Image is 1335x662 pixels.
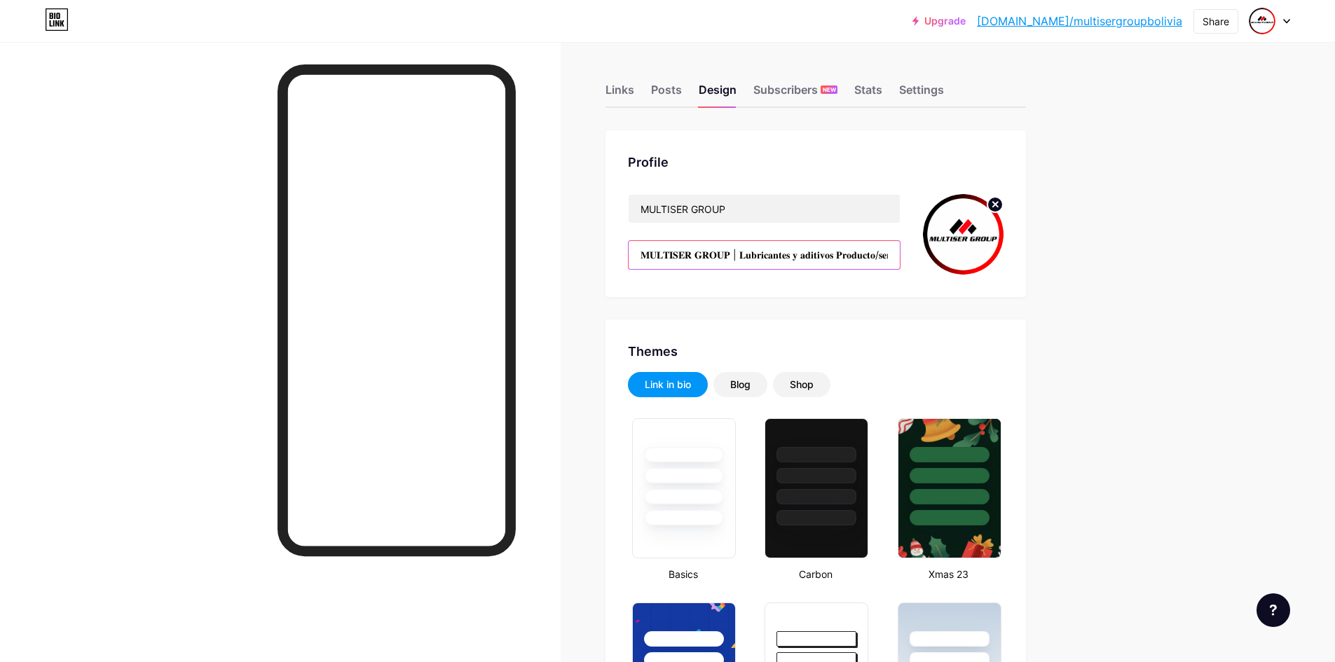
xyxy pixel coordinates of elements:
div: Subscribers [753,81,837,106]
div: Link in bio [645,378,691,392]
div: Basics [628,567,738,581]
div: Shop [790,378,814,392]
div: Carbon [760,567,870,581]
img: multisergroupbolivia [923,194,1004,275]
a: Upgrade [912,15,966,27]
div: Profile [628,153,1004,172]
a: [DOMAIN_NAME]/multisergroupbolivia [977,13,1182,29]
div: Settings [899,81,944,106]
img: multisergroupbolivia [1249,8,1275,34]
div: Share [1203,14,1229,29]
input: Name [629,195,900,223]
div: Links [605,81,634,106]
span: NEW [823,85,836,94]
div: Posts [651,81,682,106]
input: Bio [629,241,900,269]
div: Blog [730,378,751,392]
div: Design [699,81,737,106]
div: Stats [854,81,882,106]
div: Themes [628,342,1004,361]
div: Xmas 23 [894,567,1004,581]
